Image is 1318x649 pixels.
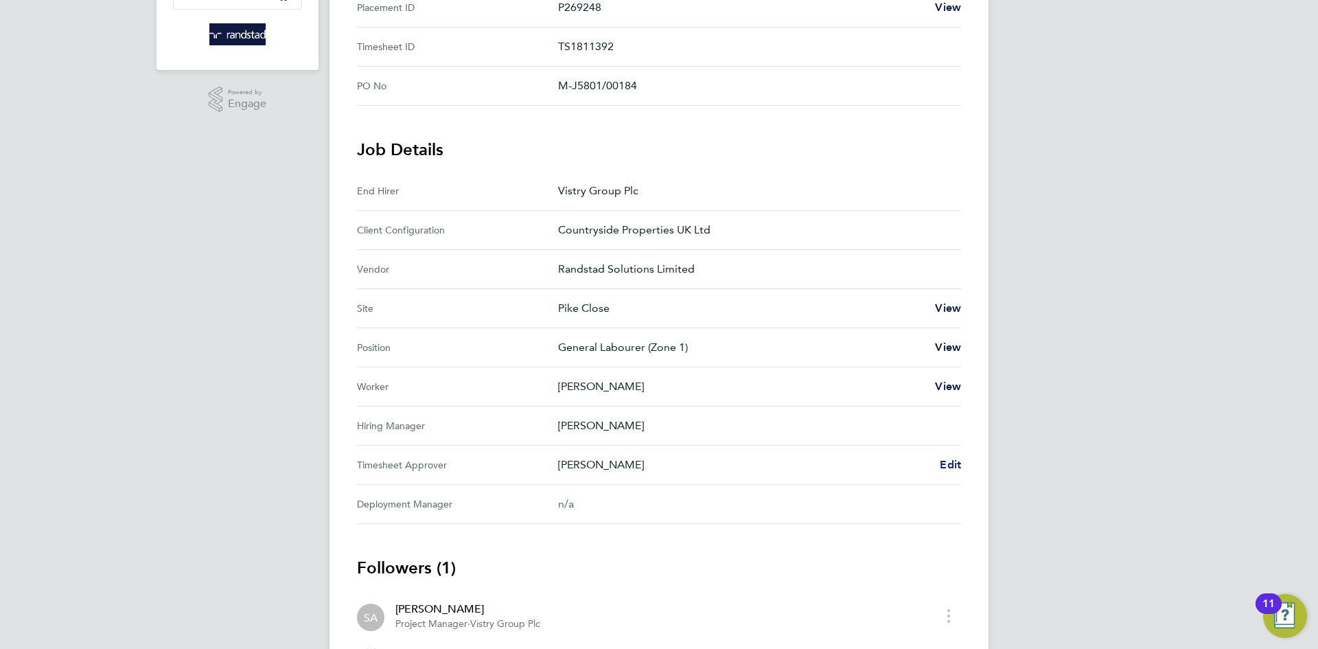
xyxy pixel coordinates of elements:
[940,458,961,471] span: Edit
[935,1,961,14] span: View
[357,38,558,55] div: Timesheet ID
[467,618,470,630] span: ·
[558,222,950,238] p: Countryside Properties UK Ltd
[357,418,558,434] div: Hiring Manager
[357,139,961,161] h3: Job Details
[935,380,961,393] span: View
[935,339,961,356] a: View
[357,604,384,631] div: Shane Allen
[357,496,558,512] div: Deployment Manager
[558,78,950,94] p: M-J5801/00184
[558,183,950,199] p: Vistry Group Plc
[357,222,558,238] div: Client Configuration
[935,341,961,354] span: View
[936,605,961,626] button: timesheet menu
[357,339,558,356] div: Position
[357,457,558,473] div: Timesheet Approver
[1263,594,1307,638] button: Open Resource Center, 11 new notifications
[558,38,950,55] p: TS1811392
[173,23,302,45] a: Go to home page
[357,183,558,199] div: End Hirer
[935,301,961,315] span: View
[364,610,378,625] span: SA
[357,378,558,395] div: Worker
[357,557,961,579] h3: Followers (1)
[558,339,924,356] p: General Labourer (Zone 1)
[357,261,558,277] div: Vendor
[395,601,540,617] div: [PERSON_NAME]
[209,87,267,113] a: Powered byEngage
[558,378,924,395] p: [PERSON_NAME]
[558,300,924,317] p: Pike Close
[558,457,929,473] p: [PERSON_NAME]
[558,496,939,512] div: n/a
[935,378,961,395] a: View
[558,261,950,277] p: Randstad Solutions Limited
[940,457,961,473] a: Edit
[935,300,961,317] a: View
[228,87,266,98] span: Powered by
[1262,604,1275,622] div: 11
[558,418,950,434] p: [PERSON_NAME]
[228,98,266,110] span: Engage
[357,78,558,94] div: PO No
[209,23,266,45] img: randstad-logo-retina.png
[357,300,558,317] div: Site
[470,618,540,630] span: Vistry Group Plc
[395,618,467,630] span: Project Manager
